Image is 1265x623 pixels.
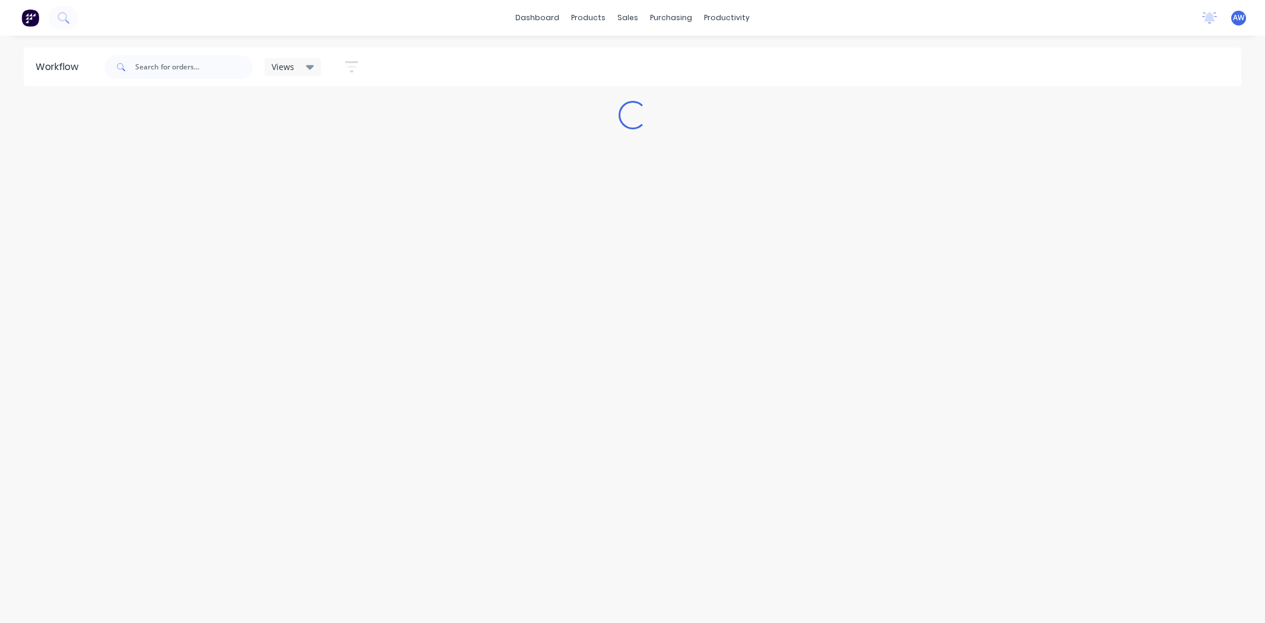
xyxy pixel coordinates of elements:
[135,55,253,79] input: Search for orders...
[272,61,294,73] span: Views
[698,9,756,27] div: productivity
[1233,12,1244,23] span: AW
[611,9,644,27] div: sales
[509,9,565,27] a: dashboard
[644,9,698,27] div: purchasing
[21,9,39,27] img: Factory
[36,60,84,74] div: Workflow
[565,9,611,27] div: products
